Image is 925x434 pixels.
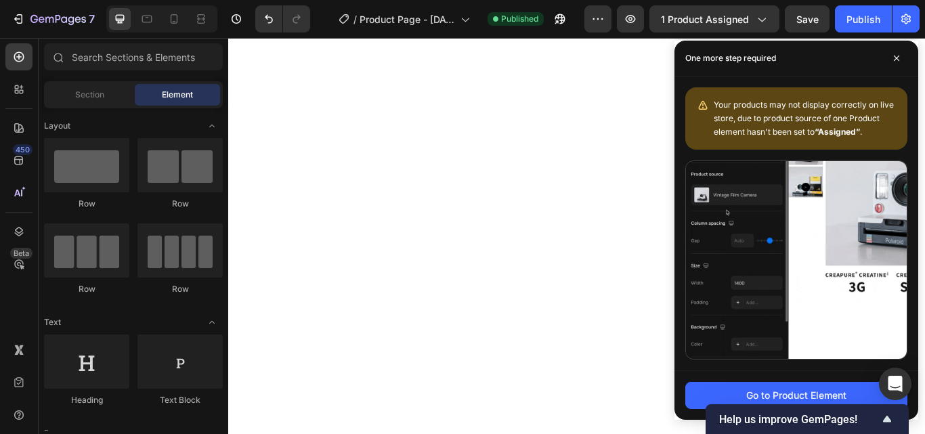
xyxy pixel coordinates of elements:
[44,43,223,70] input: Search Sections & Elements
[353,12,357,26] span: /
[13,144,33,155] div: 450
[201,311,223,333] span: Toggle open
[44,120,70,132] span: Layout
[44,283,129,295] div: Row
[89,11,95,27] p: 7
[137,283,223,295] div: Row
[255,5,310,32] div: Undo/Redo
[879,368,911,400] div: Open Intercom Messenger
[746,388,846,402] div: Go to Product Element
[10,248,33,259] div: Beta
[714,100,894,137] span: Your products may not display correctly on live store, due to product source of one Product eleme...
[685,382,907,409] button: Go to Product Element
[846,12,880,26] div: Publish
[835,5,892,32] button: Publish
[75,89,104,101] span: Section
[501,13,538,25] span: Published
[719,413,879,426] span: Help us improve GemPages!
[5,5,101,32] button: 7
[228,38,925,434] iframe: Design area
[815,127,860,137] b: “Assigned”
[661,12,749,26] span: 1 product assigned
[719,411,895,427] button: Show survey - Help us improve GemPages!
[201,115,223,137] span: Toggle open
[685,51,776,65] p: One more step required
[785,5,830,32] button: Save
[44,198,129,210] div: Row
[44,394,129,406] div: Heading
[137,394,223,406] div: Text Block
[162,89,193,101] span: Element
[44,316,61,328] span: Text
[137,198,223,210] div: Row
[360,12,455,26] span: Product Page - [DATE] 20:40:21
[649,5,779,32] button: 1 product assigned
[796,14,819,25] span: Save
